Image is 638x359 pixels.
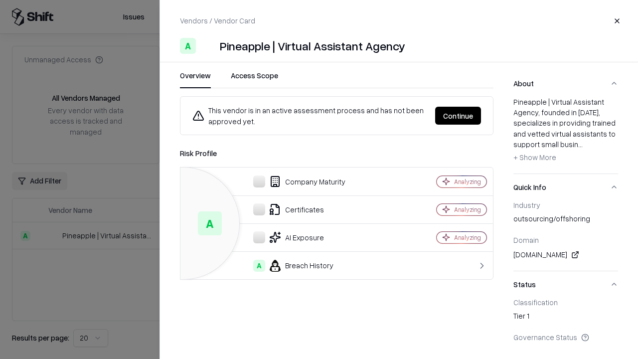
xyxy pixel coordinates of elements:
button: Status [513,271,618,298]
div: Pineapple | Virtual Assistant Agency [220,38,405,54]
div: Classification [513,298,618,307]
p: Vendors / Vendor Card [180,15,255,26]
div: Domain [513,235,618,244]
div: [DOMAIN_NAME] [513,249,618,261]
div: A [180,38,196,54]
div: AI Exposure [188,231,402,243]
button: About [513,70,618,97]
div: Analyzing [454,205,481,214]
div: Risk Profile [180,147,493,159]
div: A [253,260,265,272]
div: Company Maturity [188,176,402,187]
button: Overview [180,70,211,88]
div: A [198,211,222,235]
div: Pineapple | Virtual Assistant Agency, founded in [DATE], specializes in providing trained and vet... [513,97,618,166]
div: Industry [513,200,618,209]
button: Continue [435,107,481,125]
button: Quick Info [513,174,618,200]
div: Certificates [188,203,402,215]
div: This vendor is in an active assessment process and has not been approved yet. [192,105,427,127]
div: outsourcing/offshoring [513,213,618,227]
img: Pineapple | Virtual Assistant Agency [200,38,216,54]
div: Quick Info [513,200,618,271]
button: + Show More [513,150,556,166]
span: ... [578,140,583,149]
div: Tier 1 [513,311,618,325]
div: Analyzing [454,233,481,242]
div: Analyzing [454,178,481,186]
span: + Show More [513,153,556,162]
button: Access Scope [231,70,278,88]
div: Breach History [188,260,402,272]
div: Governance Status [513,333,618,342]
div: About [513,97,618,174]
